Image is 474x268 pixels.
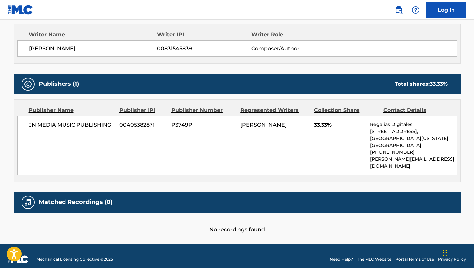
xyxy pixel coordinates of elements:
[409,3,422,17] div: Help
[39,198,112,206] h5: Matched Recordings (0)
[36,256,113,262] span: Mechanical Licensing Collective © 2025
[251,45,337,52] span: Composer/Author
[357,256,391,262] a: The MLC Website
[119,121,166,129] span: 00405382871
[392,3,405,17] a: Public Search
[8,5,33,15] img: MLC Logo
[441,236,474,268] iframe: Chat Widget
[426,2,466,18] a: Log In
[251,31,337,39] div: Writer Role
[24,80,32,88] img: Publishers
[395,80,448,88] div: Total shares:
[29,106,114,114] div: Publisher Name
[370,128,456,135] p: [STREET_ADDRESS],
[370,135,456,142] p: [GEOGRAPHIC_DATA][US_STATE]
[314,106,378,114] div: Collection Share
[240,122,287,128] span: [PERSON_NAME]
[370,121,456,128] p: Regalias Digitales
[171,121,236,129] span: P3749P
[370,149,456,156] p: [PHONE_NUMBER]
[395,256,434,262] a: Portal Terms of Use
[24,198,32,206] img: Matched Recordings
[119,106,166,114] div: Publisher IPI
[157,31,251,39] div: Writer IPI
[8,255,28,263] img: logo
[395,6,403,14] img: search
[314,121,365,129] span: 33.33%
[370,156,456,170] p: [PERSON_NAME][EMAIL_ADDRESS][DOMAIN_NAME]
[330,256,353,262] a: Need Help?
[29,121,115,129] span: JN MEDIA MUSIC PUBLISHING
[157,45,251,52] span: 00831545839
[14,213,461,234] div: No recordings found
[171,106,236,114] div: Publisher Number
[443,243,447,263] div: Drag
[412,6,420,14] img: help
[438,256,466,262] a: Privacy Policy
[370,142,456,149] p: [GEOGRAPHIC_DATA]
[39,80,79,88] h5: Publishers (1)
[29,45,157,52] span: [PERSON_NAME]
[430,81,448,87] span: 33.33 %
[29,31,157,39] div: Writer Name
[240,106,309,114] div: Represented Writers
[383,106,448,114] div: Contact Details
